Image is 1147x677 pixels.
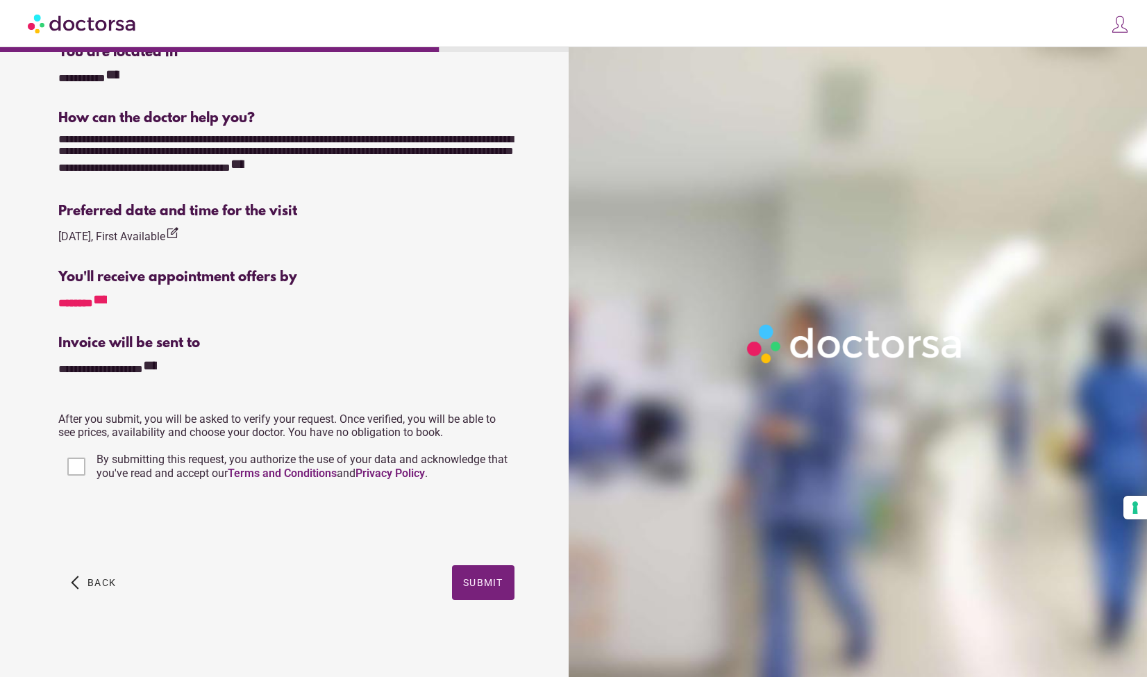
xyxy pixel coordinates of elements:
img: Logo-Doctorsa-trans-White-partial-flat.png [741,318,970,369]
div: Invoice will be sent to [58,335,514,351]
i: edit_square [165,226,179,240]
button: Submit [452,565,514,600]
button: Your consent preferences for tracking technologies [1123,496,1147,519]
button: arrow_back_ios Back [65,565,122,600]
iframe: reCAPTCHA [58,497,269,551]
div: How can the doctor help you? [58,110,514,126]
div: Preferred date and time for the visit [58,203,514,219]
span: Back [87,577,116,588]
img: Doctorsa.com [28,8,137,39]
div: You'll receive appointment offers by [58,269,514,285]
div: You are located in [58,44,514,60]
p: After you submit, you will be asked to verify your request. Once verified, you will be able to se... [58,412,514,439]
span: By submitting this request, you authorize the use of your data and acknowledge that you've read a... [97,453,508,480]
span: Submit [463,577,503,588]
div: [DATE], First Available [58,226,179,245]
a: Privacy Policy [355,467,425,480]
img: icons8-customer-100.png [1110,15,1130,34]
a: Terms and Conditions [228,467,337,480]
